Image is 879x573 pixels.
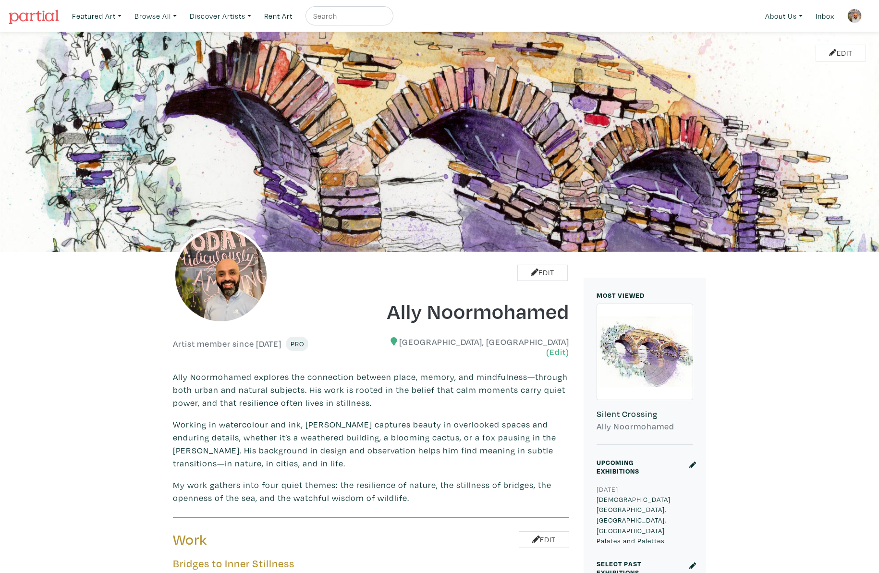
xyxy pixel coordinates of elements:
[173,339,281,349] h6: Artist member since [DATE]
[173,478,569,504] p: My work gathers into four quiet themes: the resilience of nature, the stillness of bridges, the o...
[378,298,570,324] h1: Ally Noormohamed
[847,9,862,23] img: phpThumb.php
[761,6,807,26] a: About Us
[597,458,639,475] small: Upcoming Exhibitions
[130,6,181,26] a: Browse All
[816,45,866,61] a: Edit
[378,337,570,357] h6: [GEOGRAPHIC_DATA], [GEOGRAPHIC_DATA]
[597,409,693,419] h6: Silent Crossing
[185,6,256,26] a: Discover Artists
[173,418,569,470] p: Working in watercolour and ink, [PERSON_NAME] captures beauty in overlooked spaces and enduring d...
[546,347,569,357] a: (Edit)
[811,6,839,26] a: Inbox
[519,531,569,548] a: Edit
[517,265,568,281] a: Edit
[597,494,693,546] p: [DEMOGRAPHIC_DATA][GEOGRAPHIC_DATA], [GEOGRAPHIC_DATA], [GEOGRAPHIC_DATA] Palates and Palettes
[173,557,569,570] h5: Bridges to Inner Stillness
[173,531,364,549] h3: Work
[597,421,693,432] h6: Ally Noormohamed
[290,339,304,348] span: Pro
[173,228,269,324] img: phpThumb.php
[597,485,618,494] small: [DATE]
[68,6,126,26] a: Featured Art
[597,291,645,300] small: MOST VIEWED
[173,370,569,409] p: Ally Noormohamed explores the connection between place, memory, and mindfulness—through both urba...
[597,304,693,445] a: Silent Crossing Ally Noormohamed
[260,6,297,26] a: Rent Art
[312,10,384,22] input: Search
